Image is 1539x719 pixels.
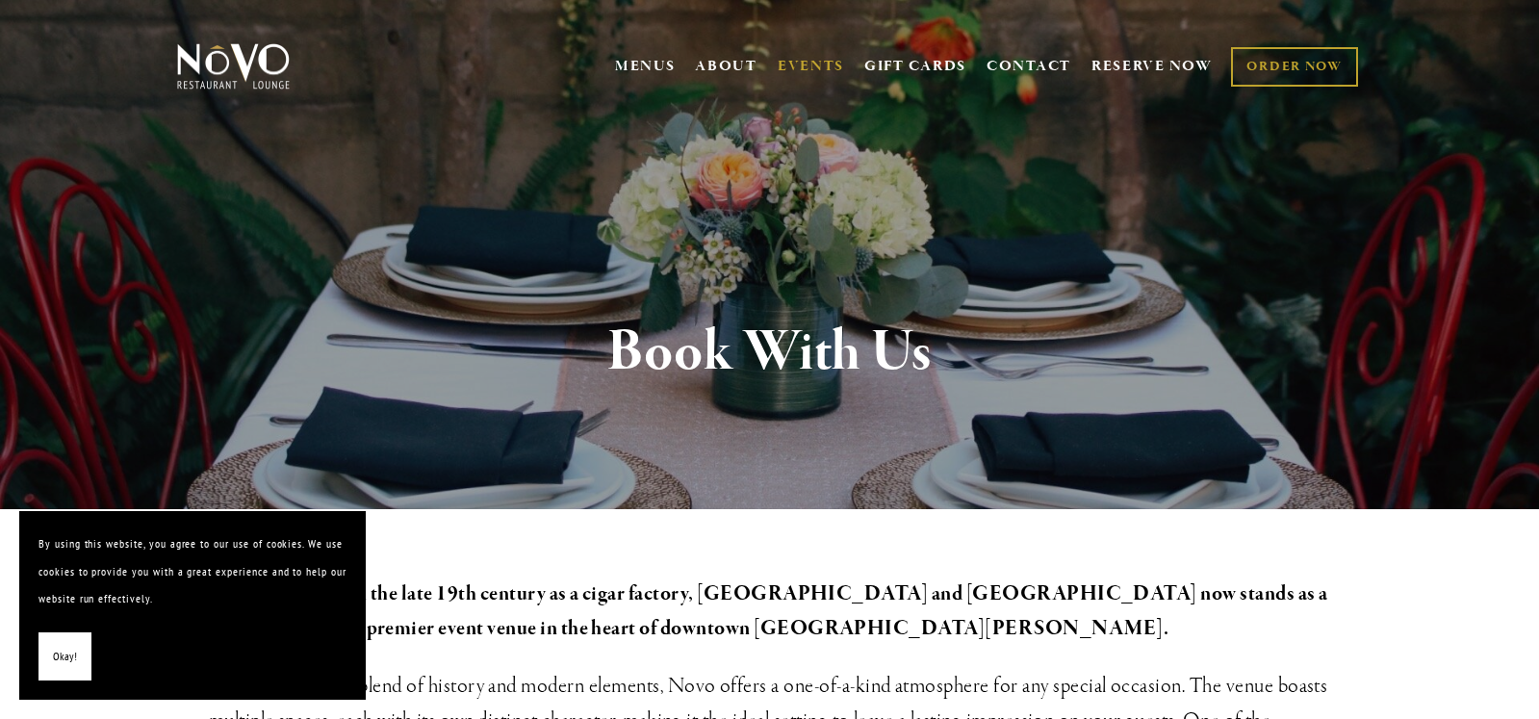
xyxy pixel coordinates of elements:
strong: Originally built in the late 19th century as a cigar factory, [GEOGRAPHIC_DATA] and [GEOGRAPHIC_D... [211,580,1331,642]
a: EVENTS [778,57,844,76]
a: MENUS [615,57,676,76]
a: GIFT CARDS [864,48,966,85]
section: Cookie banner [19,511,366,700]
img: Novo Restaurant &amp; Lounge [173,42,294,90]
span: Okay! [53,643,77,671]
a: ORDER NOW [1231,47,1357,87]
a: ABOUT [695,57,757,76]
p: By using this website, you agree to our use of cookies. We use cookies to provide you with a grea... [38,530,346,613]
a: CONTACT [987,48,1071,85]
strong: Book With Us [607,316,932,389]
button: Okay! [38,632,91,681]
a: RESERVE NOW [1091,48,1213,85]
